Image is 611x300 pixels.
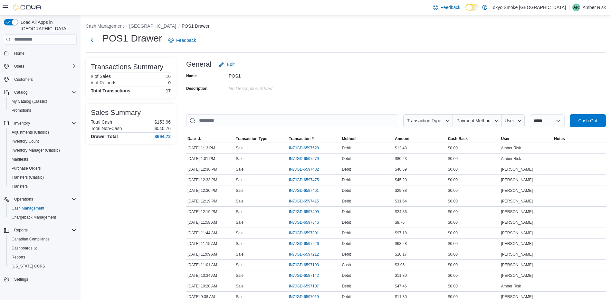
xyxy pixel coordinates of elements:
[12,166,41,171] span: Purchase Orders
[14,228,28,233] span: Reports
[236,262,243,267] p: Sale
[168,80,171,85] p: 0
[1,195,79,204] button: Operations
[6,213,79,222] button: Chargeback Management
[583,4,606,11] p: Amber Risk
[91,109,141,117] h3: Sales Summary
[9,173,77,181] span: Transfers (Classic)
[447,187,500,194] div: $0.00
[14,64,24,69] span: Users
[501,136,510,141] span: User
[9,173,46,181] a: Transfers (Classic)
[9,253,77,261] span: Reports
[289,250,325,258] button: IN7JGD-6597212
[456,118,491,123] span: Payment Method
[229,71,315,79] div: POS1
[447,176,500,184] div: $0.00
[395,188,407,193] span: $29.38
[289,197,325,205] button: IN7JGD-6597415
[447,155,500,163] div: $0.00
[9,146,62,154] a: Inventory Manager (Classic)
[12,175,44,180] span: Transfers (Classic)
[12,184,28,189] span: Transfers
[1,119,79,128] button: Inventory
[395,294,407,299] span: $11.30
[14,77,33,82] span: Customers
[447,240,500,248] div: $0.00
[12,89,30,96] button: Catalog
[395,273,407,278] span: $11.30
[289,284,319,289] span: IN7JGD-6597107
[186,197,234,205] div: [DATE] 12:19 PM
[186,165,234,173] div: [DATE] 12:36 PM
[465,4,479,11] input: Dark Mode
[186,86,207,91] label: Description
[216,58,237,71] button: Edit
[9,213,77,221] span: Chargeback Management
[9,204,47,212] a: Cash Management
[14,121,30,126] span: Inventory
[9,164,43,172] a: Purchase Orders
[573,4,579,11] span: AR
[186,219,234,226] div: [DATE] 11:58 AM
[176,37,196,43] span: Feedback
[447,272,500,279] div: $0.00
[342,220,351,225] span: Debit
[502,114,525,127] button: User
[12,264,45,269] span: [US_STATE] CCRS
[9,107,77,114] span: Promotions
[9,137,77,145] span: Inventory Count
[12,195,77,203] span: Operations
[501,230,533,236] span: [PERSON_NAME]
[501,156,521,161] span: Amber Risk
[12,195,36,203] button: Operations
[447,250,500,258] div: $0.00
[289,209,319,214] span: IN7JGD-6597409
[154,134,171,139] h4: $694.72
[289,261,325,269] button: IN7JGD-6597193
[1,62,79,71] button: Users
[12,246,37,251] span: Dashboards
[236,241,243,246] p: Sale
[91,119,112,125] h6: Total Cash
[12,119,77,127] span: Inventory
[236,177,243,183] p: Sale
[572,4,580,11] div: Amber Risk
[12,99,47,104] span: My Catalog (Classic)
[395,241,407,246] span: $63.28
[12,206,44,211] span: Cash Management
[18,19,77,32] span: Load All Apps in [GEOGRAPHIC_DATA]
[289,187,325,194] button: IN7JGD-6597461
[395,199,407,204] span: $31.64
[289,282,325,290] button: IN7JGD-6597107
[289,229,325,237] button: IN7JGD-6597301
[289,156,319,161] span: IN7JGD-6597579
[227,61,234,68] span: Edit
[289,165,325,173] button: IN7JGD-6597482
[342,273,351,278] span: Debit
[91,63,163,71] h3: Transactions Summary
[12,275,77,283] span: Settings
[236,136,267,141] span: Transaction Type
[236,145,243,151] p: Sale
[9,155,77,163] span: Manifests
[236,209,243,214] p: Sale
[342,145,351,151] span: Debit
[9,128,77,136] span: Adjustments (Classic)
[1,275,79,284] button: Settings
[186,261,234,269] div: [DATE] 11:01 AM
[234,135,288,143] button: Transaction Type
[395,252,407,257] span: $10.17
[9,146,77,154] span: Inventory Manager (Classic)
[289,155,325,163] button: IN7JGD-6597579
[86,23,124,29] button: Cash Management
[9,107,34,114] a: Promotions
[342,252,351,257] span: Debit
[6,106,79,115] button: Promotions
[501,145,521,151] span: Amber Risk
[395,209,407,214] span: $24.86
[102,32,162,45] h1: POS1 Drawer
[395,136,409,141] span: Amount
[342,188,351,193] span: Debit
